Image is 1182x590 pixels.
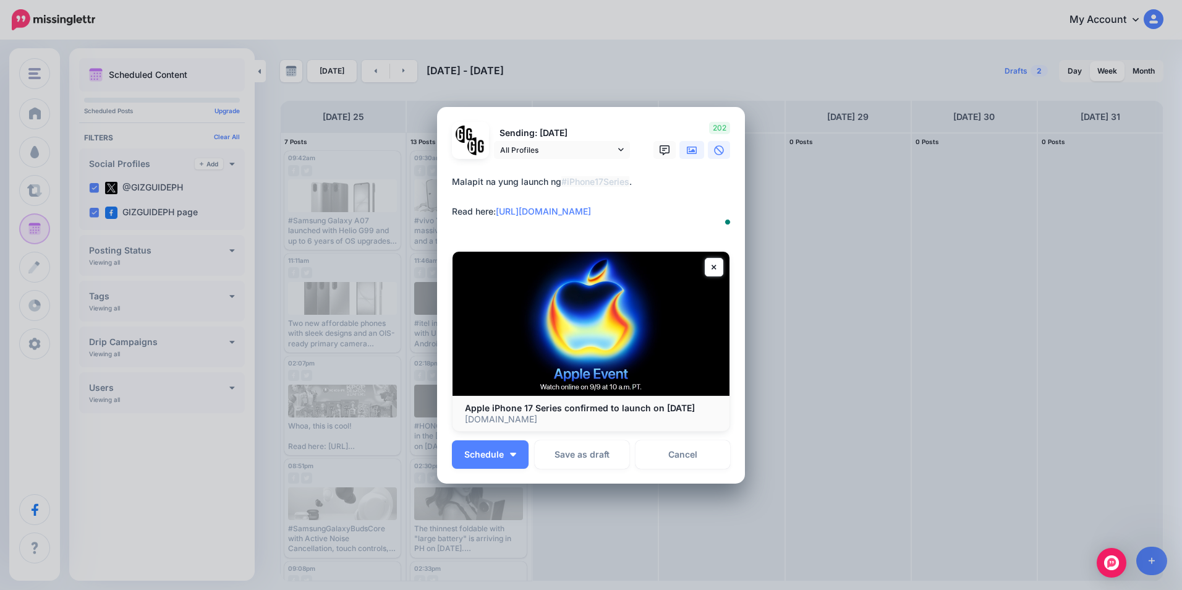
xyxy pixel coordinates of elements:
[452,174,736,219] div: Malapit na yung launch ng . Read here:
[465,403,695,413] b: Apple iPhone 17 Series confirmed to launch on [DATE]
[494,141,630,159] a: All Profiles
[494,126,630,140] p: Sending: [DATE]
[465,414,717,425] p: [DOMAIN_NAME]
[452,174,736,234] textarea: To enrich screen reader interactions, please activate Accessibility in Grammarly extension settings
[464,450,504,459] span: Schedule
[535,440,629,469] button: Save as draft
[510,453,516,456] img: arrow-down-white.png
[452,440,529,469] button: Schedule
[709,122,730,134] span: 202
[453,252,729,395] img: Apple iPhone 17 Series confirmed to launch on September 9
[467,137,485,155] img: JT5sWCfR-79925.png
[1097,548,1126,578] div: Open Intercom Messenger
[636,440,730,469] a: Cancel
[456,126,474,143] img: 353459792_649996473822713_4483302954317148903_n-bsa138318.png
[500,143,615,156] span: All Profiles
